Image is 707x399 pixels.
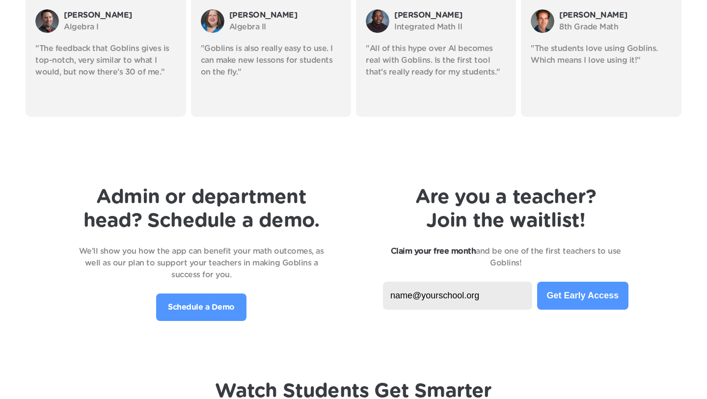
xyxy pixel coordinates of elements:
p: [PERSON_NAME] [559,9,671,21]
p: "The students love using Goblins. Which means I love using it!" [531,43,671,66]
button: Get Early Access [537,282,628,310]
p: "All of this hype over AI becomes real with Goblins. Is the first tool that's really ready for my... [366,43,506,78]
p: [PERSON_NAME] [64,9,176,21]
strong: Claim your free month [391,247,476,255]
p: "The feedback that Goblins gives is top-notch, very similar to what I would, but now there's 30 o... [35,43,176,78]
p: 8th Grade Math [559,21,671,33]
p: [PERSON_NAME] [229,9,341,21]
p: and be one of the first teachers to use Goblins! [383,245,628,269]
p: We’ll show you how the app can benefit your math outcomes, as well as our plan to support your te... [79,245,324,281]
p: Algebra I [64,21,176,33]
p: Integrated Math II [394,21,506,33]
a: Schedule a Demo [156,293,246,321]
input: name@yourschool.org [383,282,532,310]
h1: Admin or department head? Schedule a demo. [79,186,324,233]
p: [PERSON_NAME] [394,9,506,21]
p: Algebra II [229,21,341,33]
p: "Goblins is also really easy to use. I can make new lessons for students on the fly." [201,43,341,78]
p: Schedule a Demo [168,301,235,313]
h1: Are you a teacher? Join the waitlist! [383,186,628,233]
